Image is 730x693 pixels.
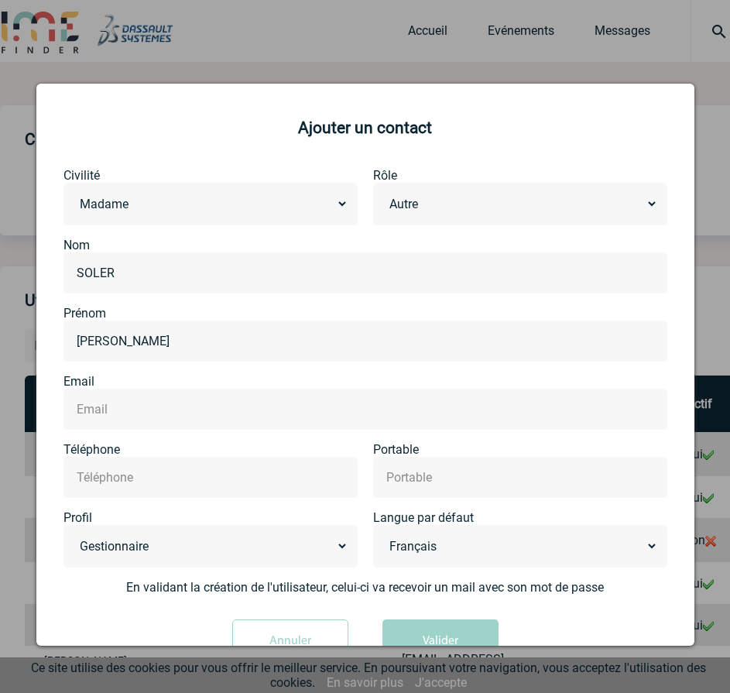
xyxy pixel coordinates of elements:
label: Nom [63,238,667,252]
input: Téléphone [73,466,348,489]
input: Nom [73,262,658,284]
label: Profil [63,510,358,525]
p: En validant la création de l'utilisateur, celui-ci va recevoir un mail avec son mot de passe [87,580,644,595]
label: Langue par défaut [373,510,667,525]
button: Valider [382,619,499,663]
input: Email [73,398,658,420]
h2: Ajouter un contact [56,118,675,137]
input: Portable [382,466,658,489]
label: Téléphone [63,442,358,457]
label: Rôle [373,168,667,183]
label: Prénom [63,306,667,321]
label: Portable [373,442,667,457]
label: Civilité [63,168,358,183]
input: Annuler [232,619,348,663]
label: Email [63,374,667,389]
input: Prénom [73,330,658,352]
